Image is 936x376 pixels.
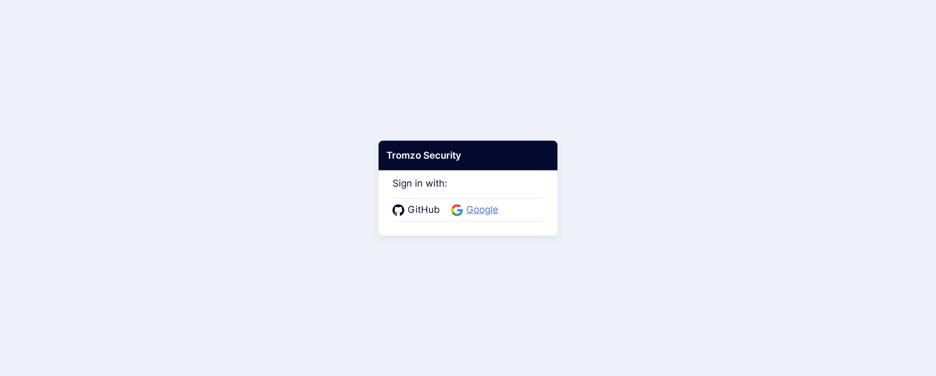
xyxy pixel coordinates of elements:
[393,162,543,221] div: Sign in with:
[379,140,557,170] div: Tromzo Security
[451,203,502,217] a: Google
[404,203,443,217] span: GitHub
[463,203,502,217] span: Google
[393,203,443,217] a: GitHub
